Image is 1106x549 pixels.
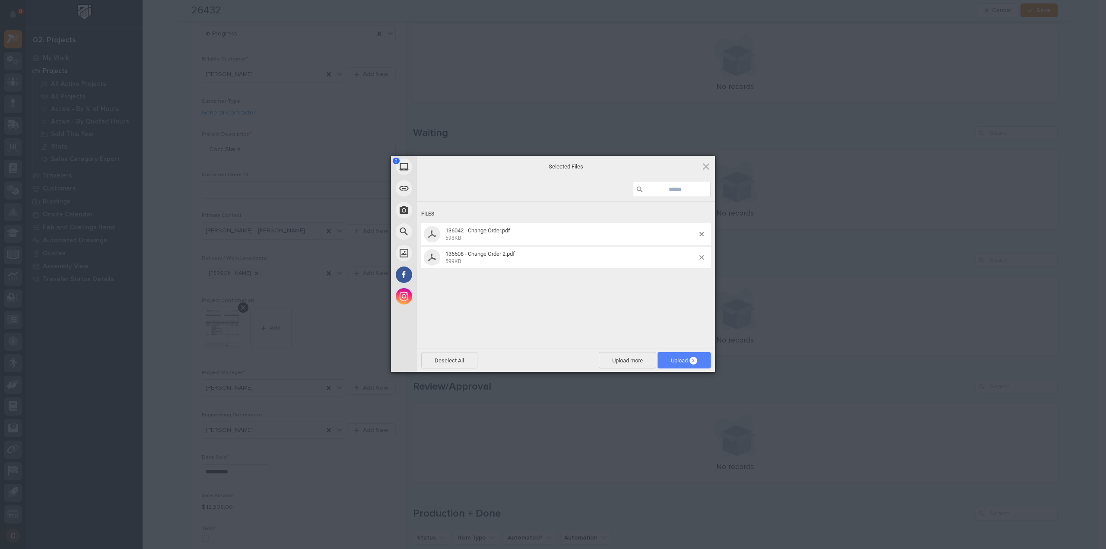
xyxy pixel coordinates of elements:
span: Upload [658,352,711,368]
span: Upload more [599,352,656,368]
span: 136042 - Change Order.pdf [443,227,699,241]
div: Link (URL) [391,178,495,199]
span: 136508 - Change Order 2.pdf [445,251,515,257]
span: 2 [690,357,697,365]
span: 598KB [445,235,461,241]
span: 599KB [445,258,461,264]
div: Take Photo [391,199,495,221]
div: Unsplash [391,242,495,264]
span: 136042 - Change Order.pdf [445,227,510,234]
span: Click here or hit ESC to close picker [701,162,711,171]
div: My Device [391,156,495,178]
span: 136508 - Change Order 2.pdf [443,251,699,265]
div: Facebook [391,264,495,286]
span: 2 [393,158,400,164]
div: Web Search [391,221,495,242]
span: Deselect All [421,352,477,368]
div: Files [421,206,711,222]
span: Upload [671,357,697,364]
span: Selected Files [480,162,652,170]
div: Instagram [391,286,495,307]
